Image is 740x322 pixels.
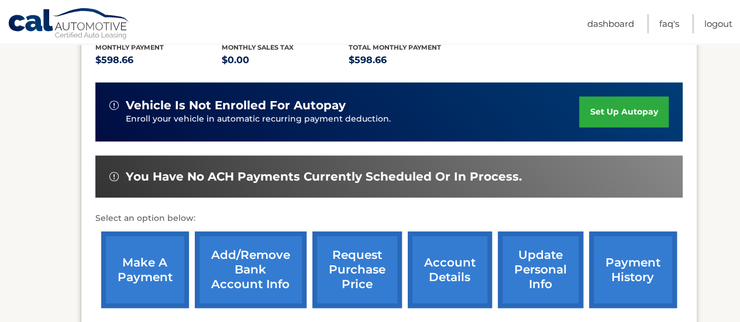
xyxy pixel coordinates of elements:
a: Add/Remove bank account info [195,231,307,308]
a: Dashboard [587,14,634,33]
p: $598.66 [95,52,222,68]
a: set up autopay [579,96,668,127]
a: make a payment [101,231,189,308]
a: FAQ's [659,14,679,33]
span: Monthly sales Tax [222,43,294,51]
span: vehicle is not enrolled for autopay [126,98,346,113]
p: $0.00 [222,52,349,68]
span: Monthly Payment [95,43,164,51]
img: alert-white.svg [109,172,119,181]
a: Cal Automotive [8,8,130,41]
span: Total Monthly Payment [349,43,441,51]
a: payment history [589,231,677,308]
img: alert-white.svg [109,101,119,110]
p: Select an option below: [95,212,683,226]
span: You have no ACH payments currently scheduled or in process. [126,169,522,184]
p: $598.66 [349,52,476,68]
a: update personal info [498,231,583,308]
a: account details [408,231,492,308]
a: Logout [704,14,732,33]
a: request purchase price [312,231,402,308]
p: Enroll your vehicle in automatic recurring payment deduction. [126,113,580,126]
